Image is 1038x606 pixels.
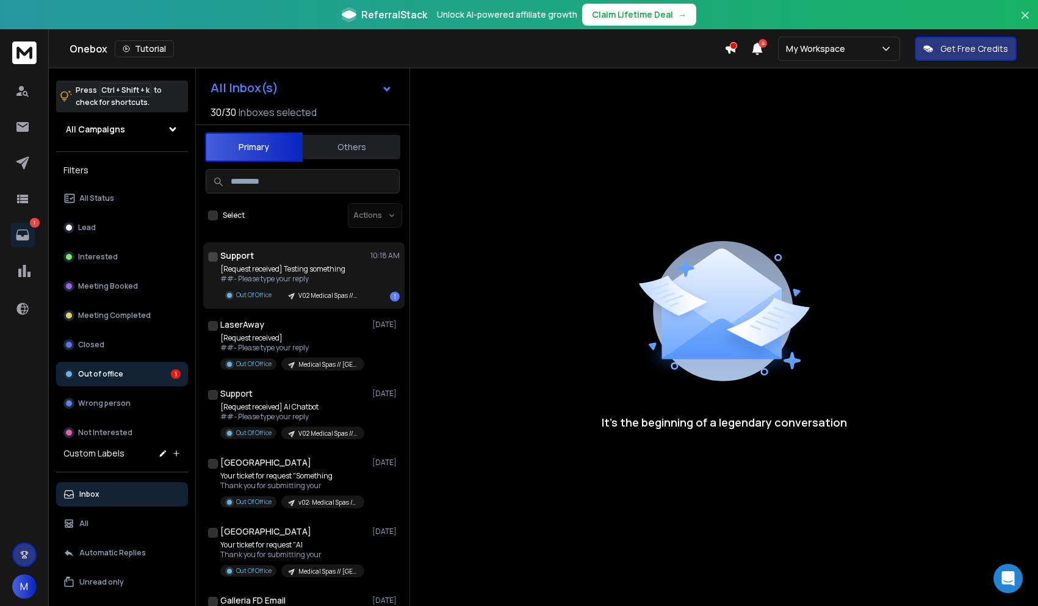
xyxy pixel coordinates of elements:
[220,388,253,400] h1: Support
[30,218,40,228] p: 1
[220,456,311,469] h1: [GEOGRAPHIC_DATA]
[12,574,37,599] button: M
[78,311,151,320] p: Meeting Completed
[223,211,245,220] label: Select
[56,482,188,507] button: Inbox
[56,274,188,298] button: Meeting Booked
[78,340,104,350] p: Closed
[220,471,364,481] p: Your ticket for request "Something
[79,489,99,499] p: Inbox
[78,369,123,379] p: Out of office
[298,429,357,438] p: V02 Medical Spas // Sammamish, [GEOGRAPHIC_DATA] // Tiny Email // Intercom
[78,281,138,291] p: Meeting Booked
[56,362,188,386] button: Out of office1
[220,274,364,284] p: ##- Please type your reply
[211,105,236,120] span: 30 / 30
[205,132,303,162] button: Primary
[220,540,364,550] p: Your ticket for request "AI
[759,39,767,48] span: 4
[201,76,402,100] button: All Inbox(s)
[79,548,146,558] p: Automatic Replies
[220,319,264,331] h1: LaserAway
[211,82,278,94] h1: All Inbox(s)
[298,498,357,507] p: v02: Medical Spas // [GEOGRAPHIC_DATA], [GEOGRAPHIC_DATA] // Tiny Email // Intercom
[78,399,131,408] p: Wrong person
[171,369,181,379] div: 1
[220,264,364,274] p: [Request received] Testing something
[236,566,272,575] p: Out Of Office
[372,389,400,399] p: [DATE]
[220,333,364,343] p: [Request received]
[56,391,188,416] button: Wrong person
[56,245,188,269] button: Interested
[239,105,317,120] h3: Inboxes selected
[76,84,162,109] p: Press to check for shortcuts.
[298,291,357,300] p: V02 Medical Spas // [GEOGRAPHIC_DATA], [GEOGRAPHIC_DATA] // Tiny Email // Intercom
[220,343,364,353] p: ##- Please type your reply
[303,134,400,161] button: Others
[56,186,188,211] button: All Status
[56,333,188,357] button: Closed
[372,320,400,330] p: [DATE]
[78,252,118,262] p: Interested
[236,428,272,438] p: Out Of Office
[372,458,400,467] p: [DATE]
[79,193,114,203] p: All Status
[361,7,427,22] span: ReferralStack
[678,9,687,21] span: →
[115,40,174,57] button: Tutorial
[437,9,577,21] p: Unlock AI-powered affiliate growth
[370,251,400,261] p: 10:18 AM
[602,414,847,431] p: It’s the beginning of a legendary conversation
[56,215,188,240] button: Lead
[236,290,272,300] p: Out Of Office
[298,360,357,369] p: Medical Spas // [GEOGRAPHIC_DATA], [GEOGRAPHIC_DATA] // Tiny Email // Fake offer
[220,402,364,412] p: [Request received] AI Chatbot
[70,40,724,57] div: Onebox
[78,428,132,438] p: Not Interested
[63,447,124,460] h3: Custom Labels
[56,420,188,445] button: Not Interested
[56,162,188,179] h3: Filters
[298,567,357,576] p: Medical Spas // [GEOGRAPHIC_DATA], [GEOGRAPHIC_DATA] // Tiny Email // Intercom
[56,117,188,142] button: All Campaigns
[390,292,400,301] div: 1
[993,564,1023,593] div: Open Intercom Messenger
[99,83,151,97] span: Ctrl + Shift + k
[220,250,254,262] h1: Support
[236,359,272,369] p: Out Of Office
[56,570,188,594] button: Unread only
[66,123,125,135] h1: All Campaigns
[220,412,364,422] p: ##- Please type your reply
[56,541,188,565] button: Automatic Replies
[1017,7,1033,37] button: Close banner
[220,525,311,538] h1: [GEOGRAPHIC_DATA]
[56,511,188,536] button: All
[372,527,400,536] p: [DATE]
[220,481,364,491] p: Thank you for submitting your
[79,519,88,528] p: All
[220,550,364,560] p: Thank you for submitting your
[372,596,400,605] p: [DATE]
[78,223,96,233] p: Lead
[56,303,188,328] button: Meeting Completed
[10,223,35,247] a: 1
[940,43,1008,55] p: Get Free Credits
[582,4,696,26] button: Claim Lifetime Deal→
[79,577,124,587] p: Unread only
[236,497,272,507] p: Out Of Office
[915,37,1017,61] button: Get Free Credits
[786,43,850,55] p: My Workspace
